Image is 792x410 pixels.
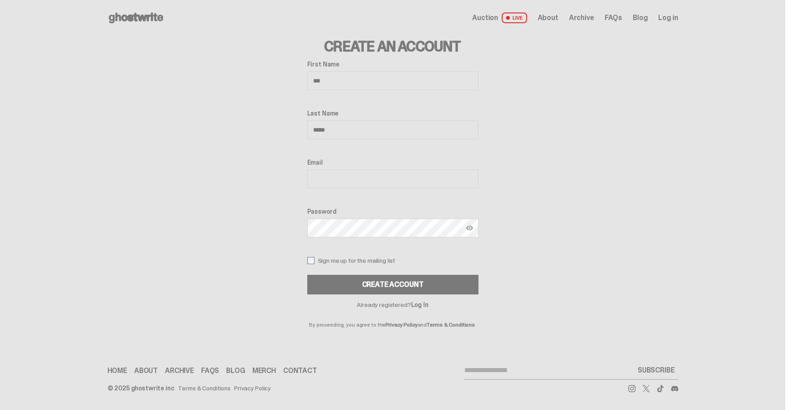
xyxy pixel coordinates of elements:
label: Last Name [307,110,478,117]
a: FAQs [201,367,219,374]
a: Log in [658,14,678,21]
a: Archive [165,367,194,374]
p: By proceeding, you agree to the and . [307,308,478,327]
p: Already registered? [307,302,478,308]
a: Terms & Conditions [178,385,231,391]
a: Home [107,367,127,374]
a: About [538,14,558,21]
a: Privacy Policy [385,321,417,328]
a: Archive [569,14,594,21]
a: Auction LIVE [472,12,527,23]
img: Show password [466,224,473,232]
a: Privacy Policy [234,385,271,391]
button: SUBSCRIBE [634,361,678,379]
button: Create Account [307,275,478,294]
label: Password [307,208,478,215]
a: Contact [283,367,317,374]
a: Blog [226,367,245,374]
label: Sign me up for the mailing list [307,257,478,264]
a: Log In [411,301,429,309]
label: Email [307,159,478,166]
span: LIVE [502,12,527,23]
div: © 2025 ghostwrite inc [107,385,174,391]
input: Sign me up for the mailing list [307,257,314,264]
div: Create Account [362,281,424,288]
a: Terms & Conditions [427,321,475,328]
a: Blog [633,14,648,21]
a: Merch [252,367,276,374]
span: Auction [472,14,498,21]
a: FAQs [605,14,622,21]
label: First Name [307,61,478,68]
h3: Create an Account [307,39,478,54]
a: About [134,367,158,374]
